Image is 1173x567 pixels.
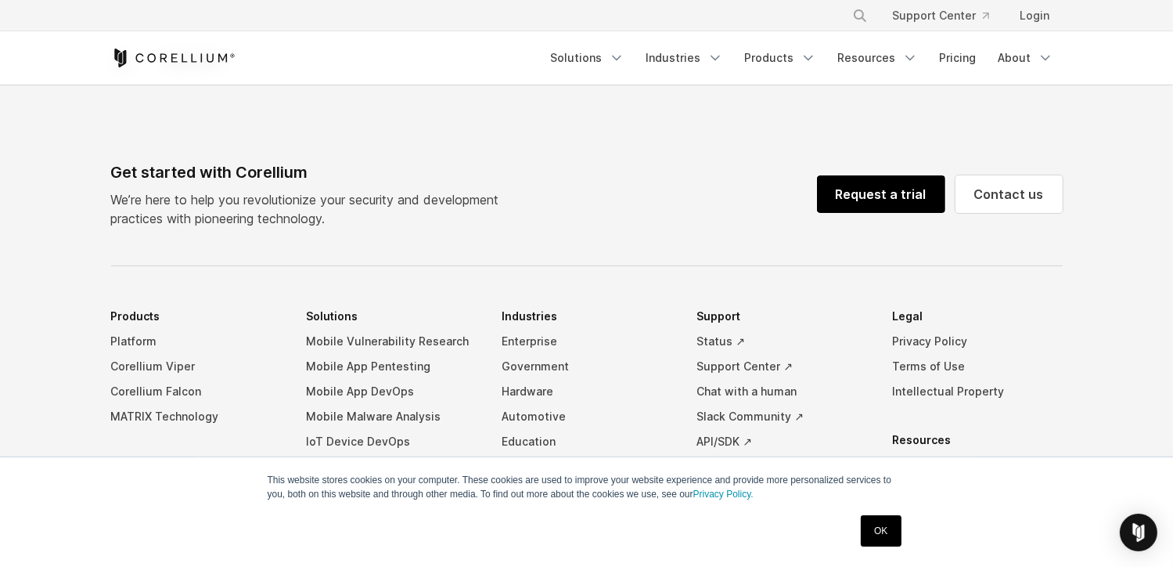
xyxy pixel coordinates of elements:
[696,329,867,354] a: Status ↗
[111,49,236,67] a: Corellium Home
[111,161,512,184] div: Get started with Corellium
[306,429,477,454] a: IoT Device DevOps
[696,429,867,454] a: API/SDK ↗
[696,404,867,429] a: Slack Community ↗
[637,44,732,72] a: Industries
[502,329,672,354] a: Enterprise
[696,454,867,479] a: Updates ↗
[989,44,1063,72] a: About
[502,429,672,454] a: Education
[268,473,906,501] p: This website stores cookies on your computer. These cookies are used to improve your website expe...
[111,404,282,429] a: MATRIX Technology
[502,354,672,379] a: Government
[306,379,477,404] a: Mobile App DevOps
[306,354,477,379] a: Mobile App Pentesting
[892,379,1063,404] a: Intellectual Property
[502,404,672,429] a: Automotive
[111,354,282,379] a: Corellium Viper
[892,354,1063,379] a: Terms of Use
[880,2,1002,30] a: Support Center
[955,175,1063,213] a: Contact us
[696,354,867,379] a: Support Center ↗
[861,515,901,547] a: OK
[1008,2,1063,30] a: Login
[693,489,754,500] a: Privacy Policy.
[817,175,945,213] a: Request a trial
[306,404,477,429] a: Mobile Malware Analysis
[306,329,477,354] a: Mobile Vulnerability Research
[502,454,672,479] a: Journalism
[502,379,672,404] a: Hardware
[306,454,477,479] a: Automotive Systems
[111,329,282,354] a: Platform
[846,2,874,30] button: Search
[111,379,282,404] a: Corellium Falcon
[892,453,1063,478] a: Technical Articles
[542,44,1063,72] div: Navigation Menu
[736,44,826,72] a: Products
[829,44,927,72] a: Resources
[696,379,867,404] a: Chat with a human
[833,2,1063,30] div: Navigation Menu
[930,44,986,72] a: Pricing
[542,44,634,72] a: Solutions
[1120,514,1157,551] div: Open Intercom Messenger
[892,329,1063,354] a: Privacy Policy
[111,190,512,228] p: We’re here to help you revolutionize your security and development practices with pioneering tech...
